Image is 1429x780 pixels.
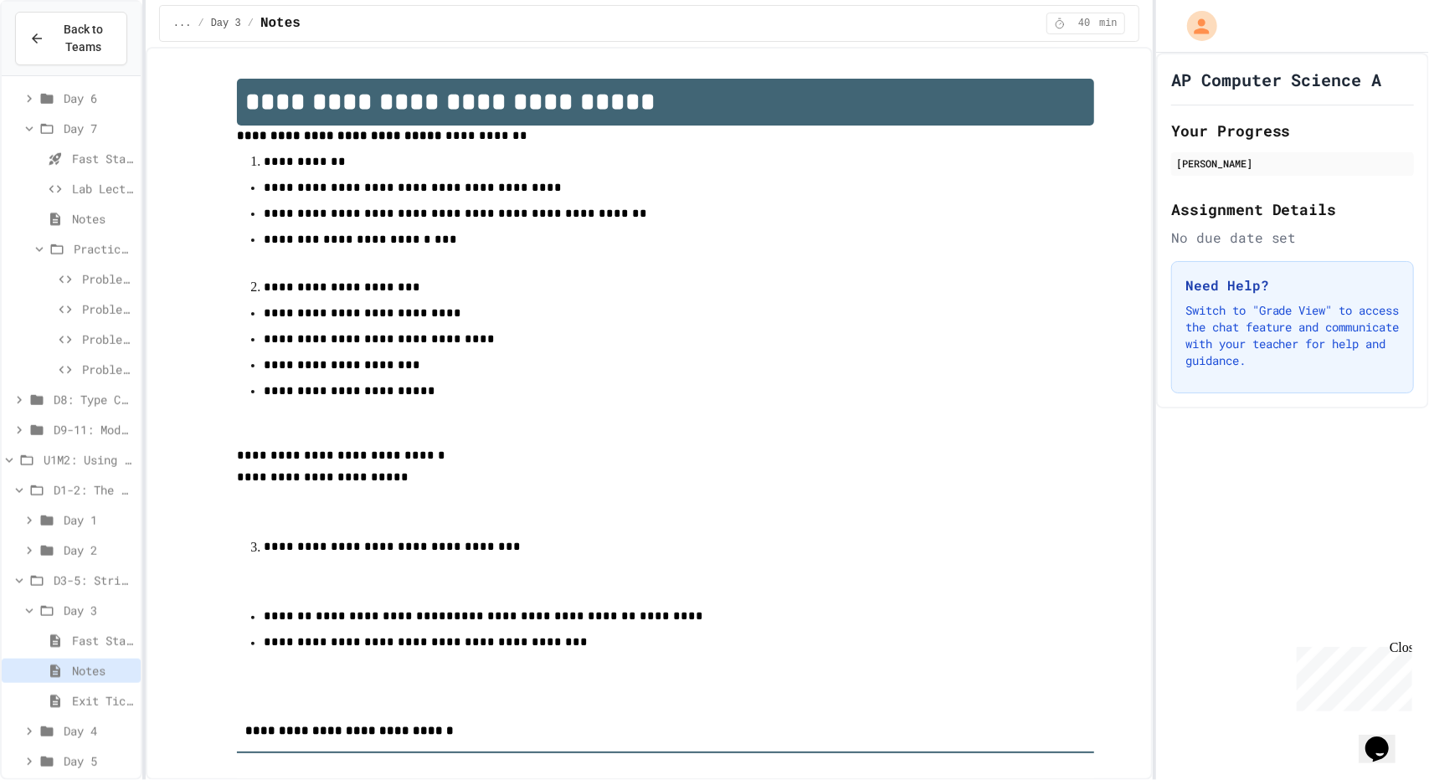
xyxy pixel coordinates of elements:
[72,180,134,198] span: Lab Lecture
[64,90,134,107] span: Day 6
[82,331,134,348] span: Problem 3
[173,17,192,30] span: ...
[1171,68,1382,91] h1: AP Computer Science A
[64,722,134,740] span: Day 4
[1071,17,1097,30] span: 40
[72,662,134,680] span: Notes
[54,572,134,589] span: D3-5: Strings
[82,300,134,318] span: Problem 2: Mission Resource Calculator
[72,692,134,710] span: Exit Ticket
[72,150,134,167] span: Fast Start
[54,421,134,439] span: D9-11: Module Wrap Up
[74,240,134,258] span: Practice (15 mins)
[44,451,134,469] span: U1M2: Using Classes and Objects
[82,361,134,378] span: Problem 4
[82,270,134,288] span: Problem 1
[64,541,134,559] span: Day 2
[54,391,134,408] span: D8: Type Casting
[1359,713,1412,763] iframe: chat widget
[211,17,241,30] span: Day 3
[64,120,134,137] span: Day 7
[1176,156,1409,171] div: [PERSON_NAME]
[1185,275,1400,295] h3: Need Help?
[1171,198,1414,221] h2: Assignment Details
[64,752,134,770] span: Day 5
[1290,640,1412,711] iframe: chat widget
[260,13,301,33] span: Notes
[72,210,134,228] span: Notes
[64,602,134,619] span: Day 3
[72,632,134,649] span: Fast Start - Teacher Only
[198,17,204,30] span: /
[1171,228,1414,248] div: No due date set
[1169,7,1221,45] div: My Account
[1171,119,1414,142] h2: Your Progress
[54,21,113,56] span: Back to Teams
[64,511,134,529] span: Day 1
[15,12,127,65] button: Back to Teams
[54,481,134,499] span: D1-2: The Math Class
[1099,17,1118,30] span: min
[7,7,116,106] div: Chat with us now!Close
[1185,302,1400,369] p: Switch to "Grade View" to access the chat feature and communicate with your teacher for help and ...
[248,17,254,30] span: /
